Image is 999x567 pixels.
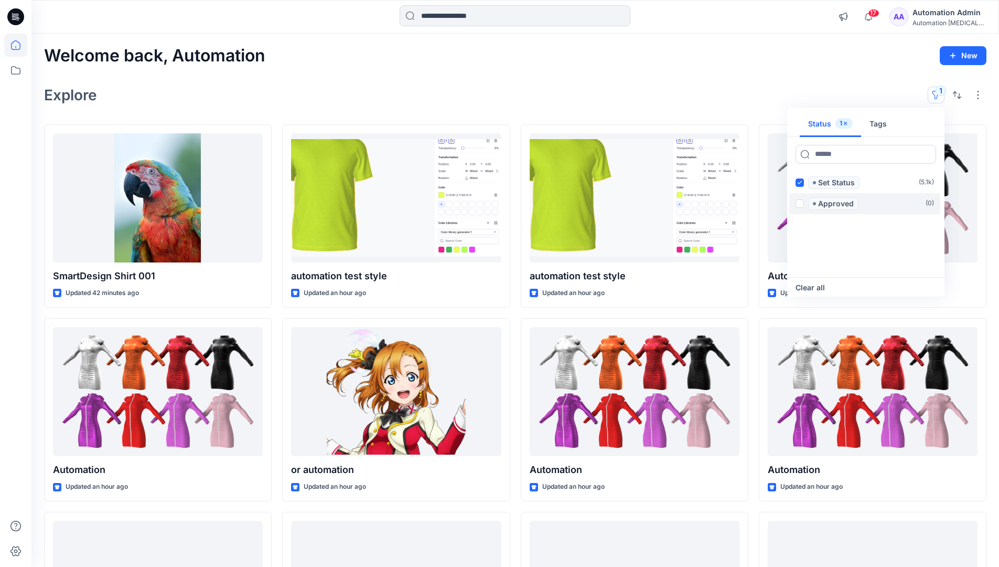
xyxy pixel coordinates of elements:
p: Automation [53,463,263,477]
p: Updated an hour ago [780,481,843,492]
p: Updated an hour ago [304,288,366,299]
p: ( 5.1k ) [919,177,934,188]
button: Status [800,112,861,137]
p: Updated an hour ago [304,481,366,492]
a: Automation [768,327,977,457]
h2: Welcome back, Automation [44,46,265,66]
p: Updated 42 minutes ago [66,288,139,299]
p: ( 0 ) [926,198,934,209]
p: 1 [840,118,842,129]
p: or automation [291,463,501,477]
a: automation test style [291,133,501,263]
span: Approved [808,197,858,210]
button: Clear all [796,281,825,294]
p: Updated an hour ago [542,481,605,492]
p: Set Status [818,176,855,189]
div: Automation [MEDICAL_DATA]... [912,19,986,27]
p: Updated an hour ago [542,288,605,299]
a: Automation [768,133,977,263]
button: Tags [861,112,895,137]
p: Automation [530,463,739,477]
a: or automation [291,327,501,457]
p: Updated an hour ago [780,288,843,299]
a: automation test style [530,133,739,263]
p: Updated an hour ago [66,481,128,492]
span: Set Status [808,176,860,189]
button: 1 [928,87,944,103]
p: automation test style [291,269,501,283]
a: Automation [53,327,263,457]
span: 17 [868,9,879,17]
p: automation test style [530,269,739,283]
div: Automation Admin [912,6,986,19]
p: Automation [768,269,977,283]
p: SmartDesign Shirt 001 [53,269,263,283]
h2: Explore [44,87,97,103]
p: Approved [818,197,854,210]
button: New [940,46,986,65]
a: Automation [530,327,739,457]
a: SmartDesign Shirt 001 [53,133,263,263]
div: AA [889,7,908,26]
p: Automation [768,463,977,477]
